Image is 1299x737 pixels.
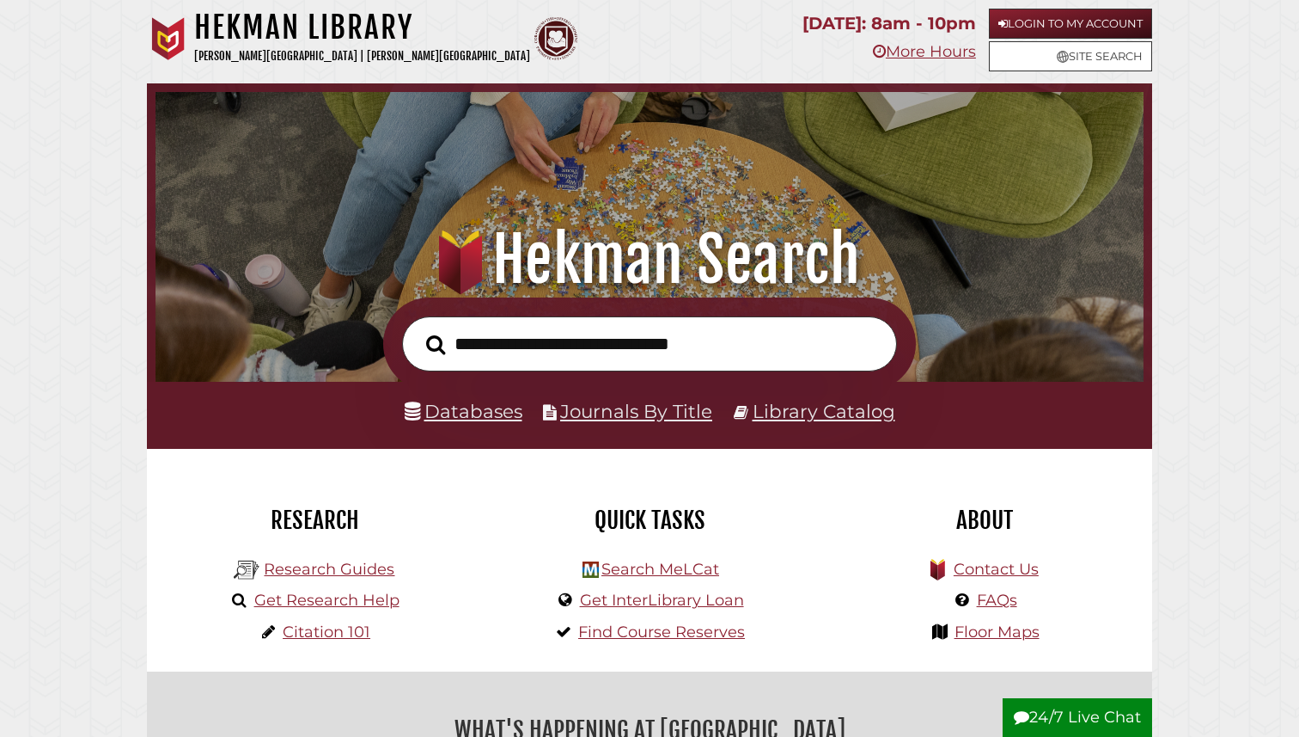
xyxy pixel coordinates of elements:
img: Hekman Library Logo [582,562,599,578]
a: Databases [405,400,522,422]
i: Search [426,334,445,354]
a: Library Catalog [753,400,895,422]
a: Get Research Help [254,591,399,610]
a: Login to My Account [989,9,1152,39]
a: Floor Maps [954,623,1040,642]
a: Search MeLCat [601,560,719,579]
a: Get InterLibrary Loan [580,591,744,610]
h2: About [830,506,1139,535]
a: Find Course Reserves [578,623,745,642]
a: Site Search [989,41,1152,71]
button: Search [418,330,454,360]
img: Hekman Library Logo [234,557,259,583]
h2: Quick Tasks [495,506,804,535]
p: [DATE]: 8am - 10pm [802,9,976,39]
a: Citation 101 [283,623,370,642]
a: Journals By Title [560,400,712,422]
a: Contact Us [954,560,1039,579]
h1: Hekman Search [175,222,1125,298]
img: Calvin University [147,17,190,60]
p: [PERSON_NAME][GEOGRAPHIC_DATA] | [PERSON_NAME][GEOGRAPHIC_DATA] [194,46,530,66]
img: Calvin Theological Seminary [534,17,577,60]
h1: Hekman Library [194,9,530,46]
a: More Hours [873,42,976,61]
a: FAQs [977,591,1017,610]
h2: Research [160,506,469,535]
a: Research Guides [264,560,394,579]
